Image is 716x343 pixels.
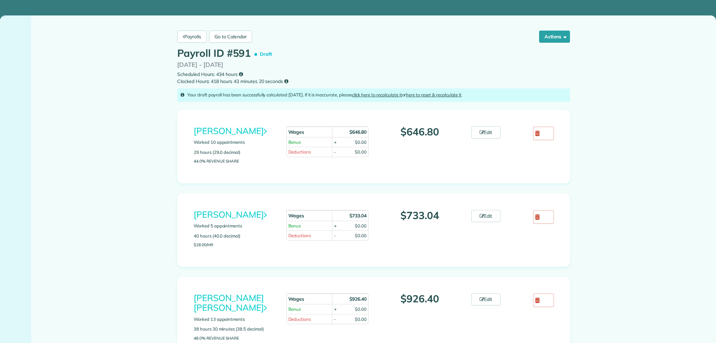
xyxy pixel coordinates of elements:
div: + [334,306,337,312]
a: [PERSON_NAME] [PERSON_NAME] [194,292,267,313]
strong: $926.40 [349,296,367,302]
p: $733.04 [379,210,461,221]
p: Worked 10 appointments [194,139,276,146]
td: Deductions [286,314,332,324]
p: Worked 13 appointments [194,316,276,323]
p: 29 hours (29.0 decimal) [194,149,276,156]
div: Your draft payroll has been successfully calculated [DATE]. If it is inaccurate, please or [177,88,570,102]
a: here to reset & recalculate it [406,92,462,97]
div: - [334,232,336,239]
p: [DATE] - [DATE] [177,60,570,69]
div: $0.00 [355,232,367,239]
span: Draft [256,48,275,60]
a: Edit [471,210,501,222]
strong: $733.04 [349,213,367,219]
div: $0.00 [355,306,367,312]
h1: Payroll ID #591 [177,48,275,60]
p: Worked 5 appointments [194,223,276,229]
p: 40 hours (40.0 decimal) [194,233,276,240]
td: Deductions [286,147,332,157]
div: $0.00 [355,139,367,145]
p: $18.00/hr [194,243,276,247]
p: $646.80 [379,126,461,137]
strong: $646.80 [349,129,367,135]
strong: Wages [288,213,304,219]
p: 48.0% Revenue Share [194,336,276,340]
div: $0.00 [355,316,367,323]
p: 38 hours 30 minutes (38.5 decimal) [194,326,276,333]
p: 44.0% Revenue Share [194,159,276,163]
p: $926.40 [379,293,461,304]
div: $0.00 [355,149,367,155]
button: Actions [539,31,570,43]
a: Payrolls [177,31,206,43]
td: Deductions [286,230,332,241]
strong: Wages [288,296,304,302]
div: $0.00 [355,223,367,229]
a: [PERSON_NAME] [194,125,267,136]
div: - [334,316,336,323]
div: + [334,139,337,145]
div: - [334,149,336,155]
a: Edit [471,293,501,305]
strong: Wages [288,129,304,135]
td: Bonus [286,221,332,231]
a: Edit [471,126,501,138]
a: [PERSON_NAME] [194,209,267,220]
a: click here to recalculate it [352,92,402,97]
td: Bonus [286,137,332,147]
a: Go to Calendar [209,31,252,43]
small: Scheduled Hours: 434 hours Clocked Hours: 418 hours 43 minutes 20 seconds [177,71,570,85]
td: Bonus [286,304,332,314]
div: + [334,223,337,229]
